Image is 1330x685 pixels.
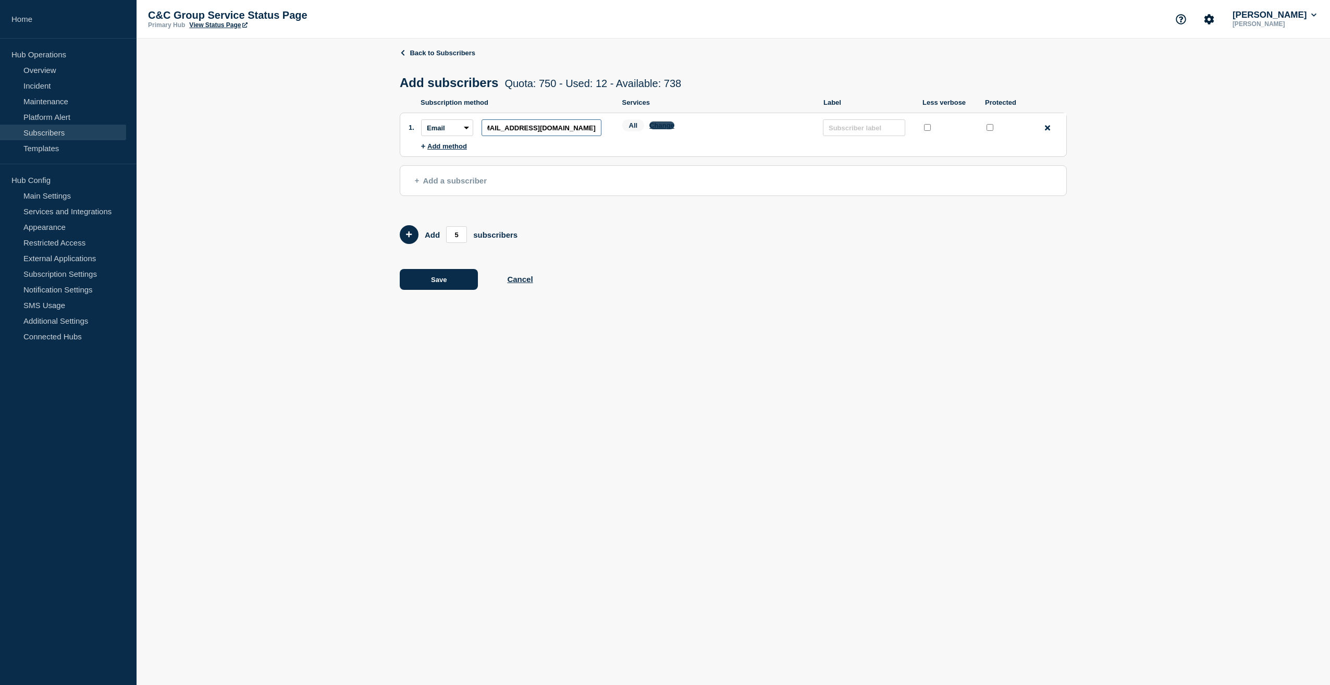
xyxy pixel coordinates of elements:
[504,78,681,89] span: Quota: 750 - Used: 12 - Available: 738
[400,269,478,290] button: Save
[425,230,440,239] p: Add
[189,21,247,29] a: View Status Page
[421,142,467,150] button: Add method
[148,9,356,21] p: C&C Group Service Status Page
[1198,8,1220,30] button: Account settings
[446,226,467,243] input: Add members count
[421,99,612,106] p: Subscription method
[823,99,912,106] p: Label
[987,124,993,131] input: protected checkbox
[473,230,518,239] p: subscribers
[985,99,1027,106] p: Protected
[415,176,487,185] span: Add a subscriber
[1170,8,1192,30] button: Support
[482,119,601,136] input: subscription-address
[924,124,931,131] input: less verbose checkbox
[400,76,681,90] h1: Add subscribers
[400,49,475,57] a: Back to Subscribers
[823,119,905,136] input: Subscriber label
[400,165,1067,196] button: Add a subscriber
[148,21,185,29] p: Primary Hub
[1230,10,1319,20] button: [PERSON_NAME]
[622,119,645,131] span: All
[922,99,975,106] p: Less verbose
[409,124,414,131] span: 1.
[622,99,814,106] p: Services
[507,275,533,284] button: Cancel
[649,121,674,129] button: Change
[1230,20,1319,28] p: [PERSON_NAME]
[400,225,418,244] button: Add 5 team members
